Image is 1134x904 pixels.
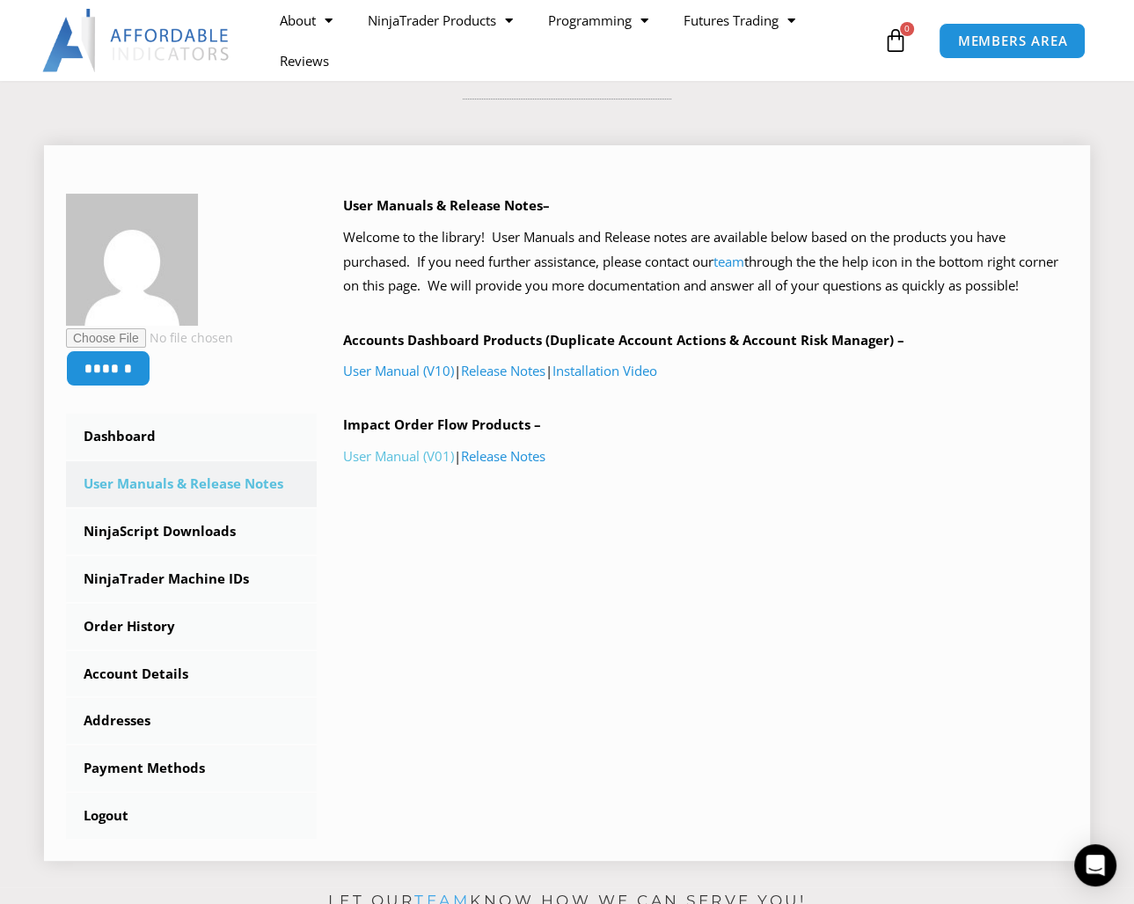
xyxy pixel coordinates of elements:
[343,225,1068,299] p: Welcome to the library! User Manuals and Release notes are available below based on the products ...
[343,196,550,214] b: User Manuals & Release Notes–
[66,414,317,459] a: Dashboard
[343,447,454,465] a: User Manual (V01)
[343,445,1068,469] p: |
[42,9,231,72] img: LogoAI | Affordable Indicators – NinjaTrader
[66,556,317,602] a: NinjaTrader Machine IDs
[66,461,317,507] a: User Manuals & Release Notes
[343,362,454,379] a: User Manual (V10)
[900,22,914,36] span: 0
[552,362,657,379] a: Installation Video
[343,331,904,349] b: Accounts Dashboard Products (Duplicate Account Actions & Account Risk Manager) –
[262,40,347,81] a: Reviews
[343,359,1068,384] p: | |
[66,194,198,326] img: f4d72bd01cf7793f85f946f3d851b24e7175e71a9816e50c6648561b8153fd6f
[939,23,1086,59] a: MEMBERS AREA
[66,698,317,744] a: Addresses
[66,414,317,839] nav: Account pages
[343,415,541,433] b: Impact Order Flow Products –
[857,15,934,66] a: 0
[461,447,545,465] a: Release Notes
[461,362,545,379] a: Release Notes
[66,746,317,791] a: Payment Methods
[66,604,317,650] a: Order History
[66,509,317,555] a: NinjaScript Downloads
[66,651,317,697] a: Account Details
[66,793,317,839] a: Logout
[713,253,744,270] a: team
[957,34,1067,48] span: MEMBERS AREA
[1074,844,1116,886] div: Open Intercom Messenger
